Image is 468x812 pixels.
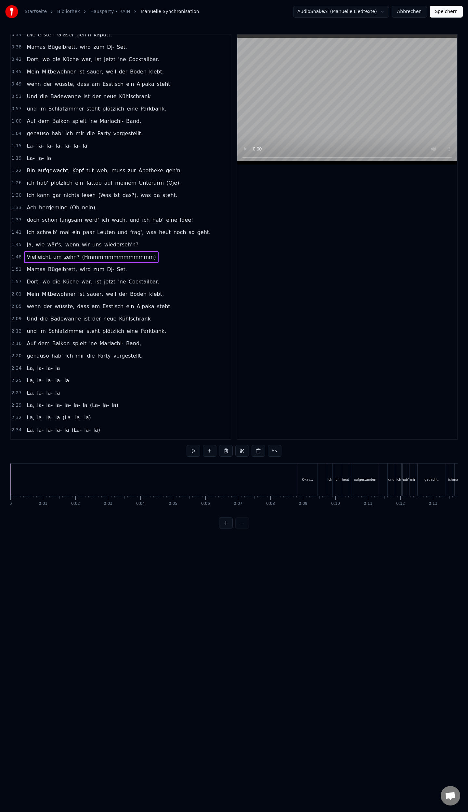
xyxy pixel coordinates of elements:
[26,278,40,285] span: Dort,
[126,105,138,112] span: eine
[86,105,100,112] span: steht
[424,477,439,482] div: gedacht,
[65,241,80,248] span: wenn
[430,6,463,18] button: Speichern
[26,191,35,199] span: Ich
[81,204,97,211] span: nein),
[149,290,164,298] span: klebt,
[92,315,102,322] span: der
[55,364,60,372] span: la
[118,290,128,298] span: der
[11,353,21,359] span: 2:20
[90,8,130,15] a: Hausparty • RAIN
[448,477,453,482] div: ich
[88,340,97,347] span: 'ne
[138,167,164,174] span: Apotheke
[166,179,181,187] span: (Oje).
[26,204,37,211] span: Ach
[86,327,100,335] span: steht
[129,229,144,236] span: frag',
[64,426,70,434] span: la
[36,364,44,372] span: la-
[125,303,135,310] span: ein
[26,68,40,75] span: Mein
[26,142,35,150] span: La-
[93,43,105,51] span: zum
[47,266,78,273] span: Bügelbrett,
[39,93,48,100] span: die
[55,414,60,421] span: la
[26,241,34,248] span: Ja,
[59,216,83,224] span: langsam
[59,229,70,236] span: mal
[11,266,21,273] span: 1:53
[102,80,124,88] span: Esstisch
[45,364,53,372] span: la-
[36,377,44,384] span: la-
[11,130,21,137] span: 1:04
[71,229,81,236] span: ein
[136,80,155,88] span: Alpaka
[173,229,187,236] span: noch
[105,68,117,75] span: weil
[129,68,147,75] span: Boden
[26,117,36,125] span: Auf
[26,167,36,174] span: Bin
[37,154,45,162] span: la-
[140,327,167,335] span: Parkbank.
[103,93,117,100] span: neue
[64,142,71,150] span: la-
[47,43,78,51] span: Bügelbrett,
[11,155,21,162] span: 1:19
[52,278,61,285] span: die
[11,291,21,297] span: 2:01
[302,477,313,482] div: Okay...
[26,389,35,397] span: La,
[105,290,117,298] span: weil
[26,426,35,434] span: La,
[37,142,45,150] span: la-
[92,93,102,100] span: der
[11,229,21,236] span: 1:41
[158,229,171,236] span: heut
[64,401,71,409] span: la-
[102,303,124,310] span: Esstisch
[26,352,49,360] span: genauso
[26,439,35,446] span: La,
[63,191,80,199] span: nichts
[93,426,101,434] span: la)
[73,401,81,409] span: la-
[36,179,49,187] span: hab'
[52,191,62,199] span: gar
[26,56,40,63] span: Dort,
[392,6,427,18] button: Abbrechen
[76,303,90,310] span: dass
[118,68,128,75] span: der
[65,130,73,137] span: ich
[48,105,84,112] span: Schlafzimmer
[26,105,37,112] span: und
[78,68,85,75] span: ist
[97,130,111,137] span: Party
[11,414,21,421] span: 2:32
[146,229,157,236] span: was
[82,401,88,409] span: la
[74,179,84,187] span: ein
[11,217,21,223] span: 1:37
[396,477,401,482] div: ich
[335,477,340,482] div: bin
[11,69,21,75] span: 0:45
[26,130,49,137] span: genauso
[441,786,460,805] a: Chat öffnen
[106,43,115,51] span: DJ-
[11,56,21,63] span: 0:42
[52,117,71,125] span: Balkon
[72,167,84,174] span: Kopf
[45,377,53,384] span: la-
[95,278,102,285] span: ist
[65,352,73,360] span: ich
[95,56,102,63] span: ist
[116,266,128,273] span: Set.
[26,229,35,236] span: Ich
[102,401,110,409] span: la-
